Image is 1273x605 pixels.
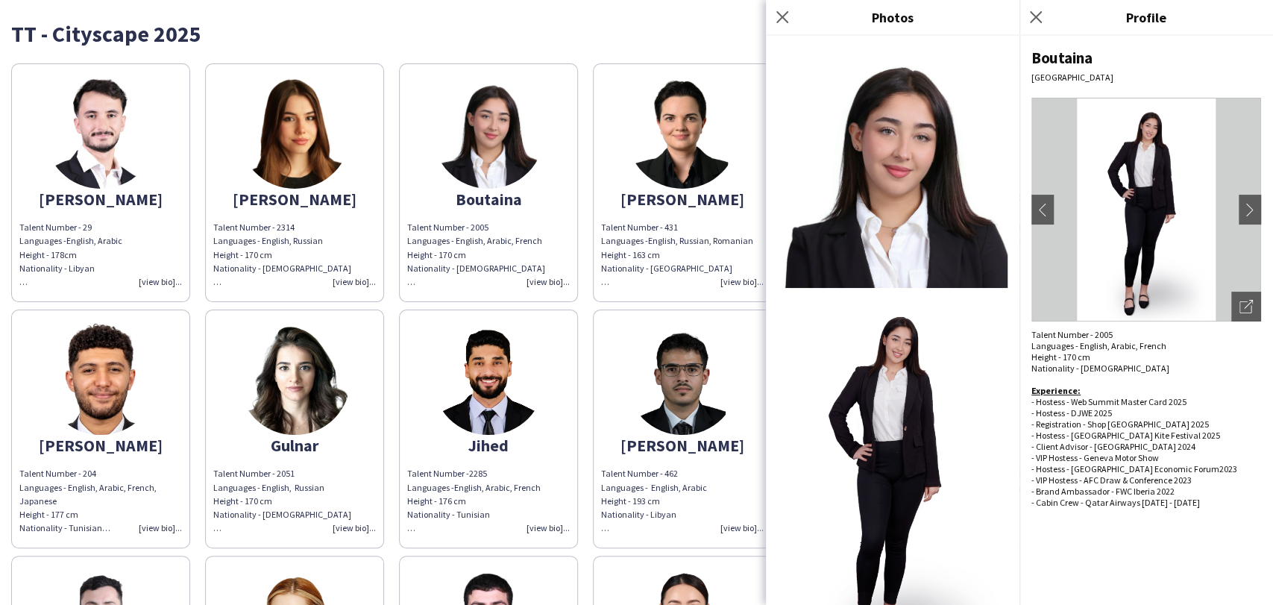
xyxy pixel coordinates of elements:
[19,249,77,260] span: Height - 178cm
[1031,441,1261,452] p: - Client Advisor - [GEOGRAPHIC_DATA] 2024
[1031,474,1192,486] span: - VIP Hostess - AFC Draw & Conference 2023
[1031,385,1081,396] b: Experience:
[601,509,676,533] span: Nationality - Libyan
[19,468,157,533] span: Talent Number - 204 Languages - English, Arabic, French, Japanese Height - 177 cm Nationality - T...
[766,7,1019,27] h3: Photos
[407,192,570,206] div: Boutaina
[433,77,544,189] img: thumb-e4113425-5afa-4119-9bfc-ab93567e8ec3.png
[407,468,541,533] span: Talent Number -2285 Languages -English, Arabic, French Height - 176 cm Nationality - Tunisian
[1031,340,1169,374] span: Languages - English, Arabic, French Height - 170 cm Nationality - [DEMOGRAPHIC_DATA]
[1031,452,1261,497] p: - VIP Hostess - Geneva Motor Show 2023
[778,42,1008,288] img: Crew photo 0
[213,222,295,233] span: Talent Number - 2314
[1031,407,1261,419] p: - Hostess - DJWE 2025
[407,439,570,452] div: Jihed
[1031,463,1219,474] span: - Hostess - [GEOGRAPHIC_DATA] Economic Forum
[1031,497,1261,508] p: - Cabin Crew - Qatar Airways [DATE] - [DATE]
[601,192,764,206] div: [PERSON_NAME]
[213,482,324,493] span: Languages - English, Russian
[213,235,351,287] span: Languages - English, Russian Height - 170 cm Nationality - [DEMOGRAPHIC_DATA]
[11,22,1262,45] div: TT - Cityscape 2025
[1031,329,1261,340] div: Talent Number - 2005
[433,323,544,435] img: thumb-82cd6232-34da-43cd-8e71-bad1ae3a7233.jpg
[19,222,92,246] span: Talent Number - 29 Languages -
[601,439,764,452] div: [PERSON_NAME]
[626,323,738,435] img: thumb-2f978ac4-2f16-45c0-8638-0408f1e67c19.png
[1031,98,1261,322] img: Crew avatar or photo
[1031,486,1175,497] span: - Brand Ambassador - FWC Iberia 2022
[19,263,95,274] span: Nationality - Libyan
[1031,430,1261,441] p: - Hostess - [GEOGRAPHIC_DATA] Kite Festival 2025
[1031,419,1261,430] p: - Registration - Shop [GEOGRAPHIC_DATA] 2025
[213,468,295,479] span: Talent Number - 2051
[407,235,545,287] span: Languages - English, Arabic, French Height - 170 cm Nationality - [DEMOGRAPHIC_DATA]
[1019,7,1273,27] h3: Profile
[66,235,122,246] span: English, Arabic
[1031,72,1261,83] div: [GEOGRAPHIC_DATA]
[239,323,351,435] img: thumb-c1daa408-3f4e-4daf-973d-e9d8305fab80.png
[213,495,272,507] span: Height - 170 cm
[1031,396,1261,407] p: - Hostess - Web Summit Master Card 2025
[45,323,157,435] img: thumb-fc0ec41b-593b-4b91-99e2-c5bc9b7bb986.png
[1231,292,1261,322] div: Open photos pop-in
[213,192,376,206] div: [PERSON_NAME]
[648,235,753,246] span: English, Russian, Romanian
[19,439,182,452] div: [PERSON_NAME]
[1031,48,1261,68] div: Boutaina
[601,482,707,493] span: Languages - English, Arabic
[407,221,570,234] div: Talent Number - 2005
[601,468,678,479] span: Talent Number - 462
[239,77,351,189] img: thumb-b083d176-5831-489b-b25d-683b51895855.png
[601,222,678,246] span: Talent Number - 431 Languages -
[626,77,738,189] img: thumb-2e773132-ef44-479f-9502-58c033076bc2.png
[601,495,660,507] span: Height - 193 cm
[213,509,351,520] span: Nationality - [DEMOGRAPHIC_DATA]
[601,249,660,260] span: Height - 163 cm
[19,192,182,206] div: [PERSON_NAME]
[213,439,376,452] div: Gulnar
[45,77,157,189] img: thumb-6f468c74-4645-40a4-a044-d0cb2bae7fce.png
[601,262,764,289] div: Nationality - [GEOGRAPHIC_DATA]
